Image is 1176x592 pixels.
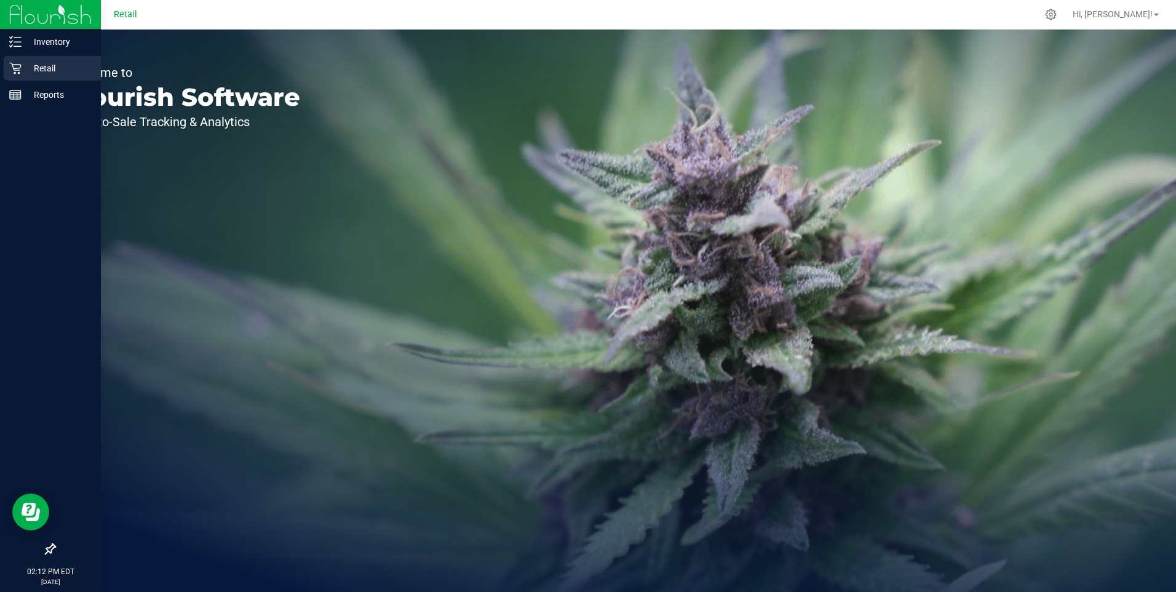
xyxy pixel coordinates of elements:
iframe: Resource center [12,494,49,530]
p: Flourish Software [66,85,300,110]
p: 02:12 PM EDT [6,566,95,577]
inline-svg: Retail [9,62,22,74]
p: Inventory [22,34,95,49]
p: Reports [22,87,95,102]
div: Manage settings [1043,9,1059,20]
p: Welcome to [66,66,300,79]
span: Retail [114,9,137,20]
span: Hi, [PERSON_NAME]! [1073,9,1153,19]
inline-svg: Inventory [9,36,22,48]
p: Seed-to-Sale Tracking & Analytics [66,116,300,128]
inline-svg: Reports [9,89,22,101]
p: Retail [22,61,95,76]
p: [DATE] [6,577,95,586]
